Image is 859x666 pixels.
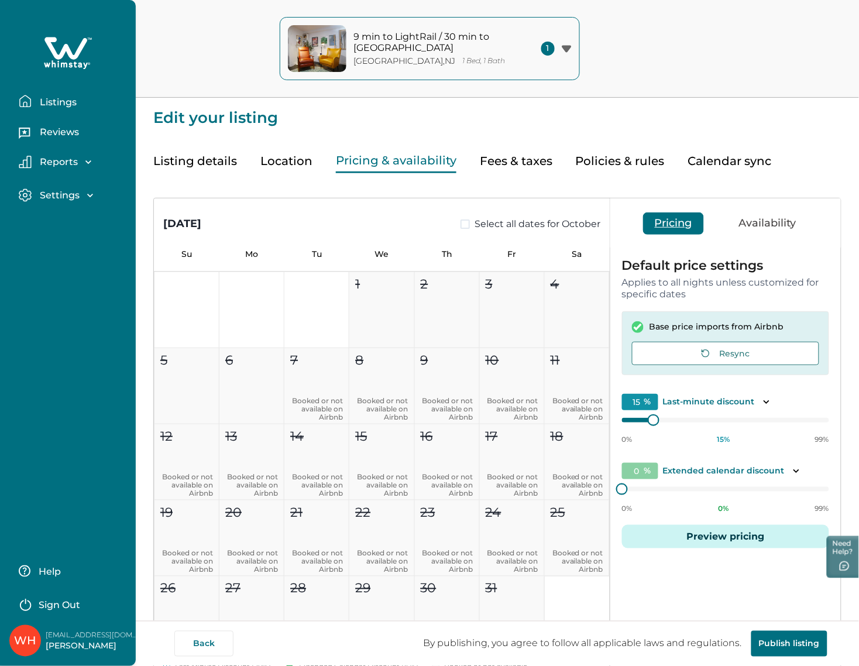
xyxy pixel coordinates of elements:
p: 25 [551,503,565,522]
p: Booked or not available on Airbnb [421,397,473,421]
p: 12 [160,427,173,446]
p: 9 min to LightRail / 30 min to [GEOGRAPHIC_DATA] [354,31,512,54]
p: By publishing, you agree to follow all applicable laws and regulations. [414,638,751,650]
p: Default price settings [622,259,829,272]
button: 24Booked or not available on Airbnb [480,500,545,576]
p: Mo [219,249,284,259]
p: Booked or not available on Airbnb [421,549,473,574]
div: Whimstay Host [14,627,36,655]
button: 10Booked or not available on Airbnb [480,348,545,424]
p: Reviews [36,126,79,138]
button: 16Booked or not available on Airbnb [415,424,480,500]
p: Last-minute discount [663,396,755,408]
button: Pricing [643,212,704,235]
button: 14Booked or not available on Airbnb [284,424,349,500]
button: 7Booked or not available on Airbnb [284,348,349,424]
button: 17Booked or not available on Airbnb [480,424,545,500]
button: Back [174,631,233,657]
p: Booked or not available on Airbnb [225,549,278,574]
p: Su [154,249,219,259]
button: 15Booked or not available on Airbnb [349,424,414,500]
p: Booked or not available on Airbnb [355,397,408,421]
button: 13Booked or not available on Airbnb [219,424,284,500]
button: Location [260,149,312,173]
button: 19Booked or not available on Airbnb [154,500,219,576]
button: 28Booked or not available on Airbnb [284,576,349,653]
p: Reports [36,156,78,168]
button: Resync [632,342,819,365]
p: 99% [815,504,829,513]
p: 15 % [717,435,730,444]
p: Booked or not available on Airbnb [355,549,408,574]
p: We [349,249,414,259]
p: 17 [486,427,498,446]
p: Booked or not available on Airbnb [486,549,538,574]
p: 29 [355,579,370,598]
p: Sa [545,249,610,259]
img: property-cover [288,25,346,72]
button: Fees & taxes [480,149,552,173]
button: 11Booked or not available on Airbnb [545,348,610,424]
p: 9 [421,351,428,370]
p: 1 Bed, 1 Bath [463,57,506,66]
p: Base price imports from Airbnb [650,321,784,333]
button: Sign Out [19,592,122,616]
button: Help [19,559,122,583]
p: Booked or not available on Airbnb [486,397,538,421]
p: 15 [355,427,367,446]
p: 28 [290,579,306,598]
p: Sign Out [39,600,80,612]
p: 99% [815,435,829,444]
p: Extended calendar discount [663,465,785,477]
p: 8 [355,351,363,370]
p: Booked or not available on Airbnb [551,473,603,497]
p: Booked or not available on Airbnb [551,549,603,574]
p: 0% [622,435,633,444]
p: Help [35,567,61,578]
p: 22 [355,503,370,522]
p: 16 [421,427,433,446]
p: Listings [36,97,77,108]
p: Booked or not available on Airbnb [160,549,213,574]
button: 27Booked or not available on Airbnb [219,576,284,653]
button: Reports [19,156,126,169]
p: 23 [421,503,435,522]
button: 12Booked or not available on Airbnb [154,424,219,500]
button: 31Booked or not available on Airbnb [480,576,545,653]
button: 21Booked or not available on Airbnb [284,500,349,576]
p: 31 [486,579,497,598]
p: 20 [225,503,242,522]
p: Booked or not available on Airbnb [290,549,343,574]
button: Listing details [153,149,237,173]
span: 1 [541,42,555,56]
p: Booked or not available on Airbnb [421,473,473,497]
button: 18Booked or not available on Airbnb [545,424,610,500]
button: Calendar sync [688,149,772,173]
button: Toggle description [789,464,803,478]
div: [DATE] [163,216,201,232]
button: Preview pricing [622,525,829,548]
p: Booked or not available on Airbnb [551,397,603,421]
button: Policies & rules [576,149,665,173]
p: Booked or not available on Airbnb [225,473,278,497]
button: Reviews [19,122,126,146]
p: Th [414,249,479,259]
p: 30 [421,579,437,598]
button: property-cover9 min to LightRail / 30 min to [GEOGRAPHIC_DATA][GEOGRAPHIC_DATA],NJ1 Bed, 1 Bath1 [280,17,580,80]
p: Booked or not available on Airbnb [290,473,343,497]
button: Settings [19,188,126,202]
p: Settings [36,190,80,201]
p: 24 [486,503,501,522]
p: Booked or not available on Airbnb [290,397,343,421]
p: 0 % [719,504,729,513]
button: 9Booked or not available on Airbnb [415,348,480,424]
button: Availability [727,212,808,235]
p: Booked or not available on Airbnb [355,473,408,497]
button: 20Booked or not available on Airbnb [219,500,284,576]
p: 27 [225,579,240,598]
p: 21 [290,503,303,522]
p: 0% [622,504,633,513]
button: 29Booked or not available on Airbnb [349,576,414,653]
p: 7 [290,351,298,370]
p: [GEOGRAPHIC_DATA] , NJ [354,56,456,66]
